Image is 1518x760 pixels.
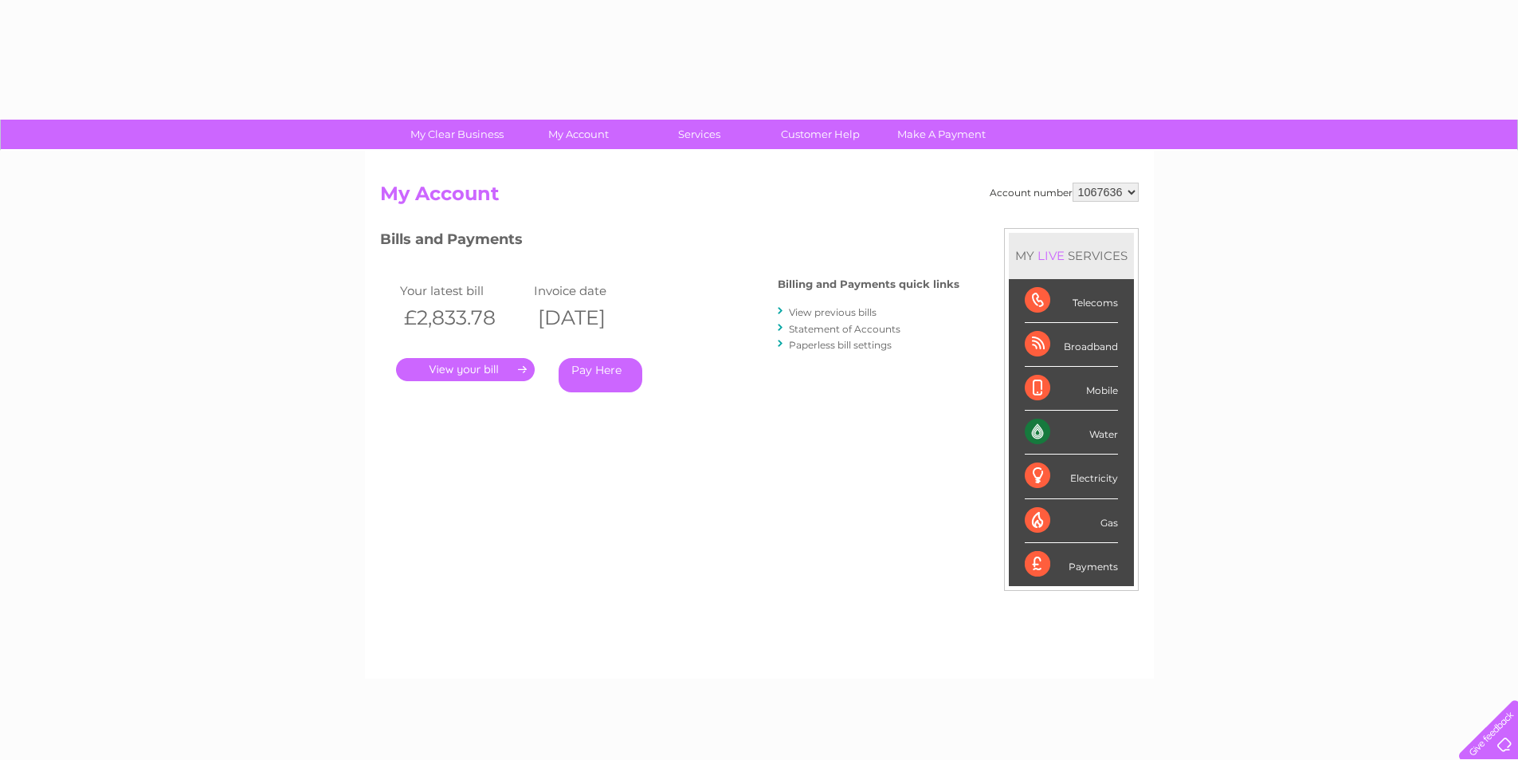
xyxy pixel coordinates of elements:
[512,120,644,149] a: My Account
[1025,367,1118,411] div: Mobile
[391,120,523,149] a: My Clear Business
[1025,499,1118,543] div: Gas
[633,120,765,149] a: Services
[1025,543,1118,586] div: Payments
[380,183,1139,213] h2: My Account
[396,358,535,381] a: .
[1025,411,1118,455] div: Water
[1034,248,1068,263] div: LIVE
[789,339,892,351] a: Paperless bill settings
[1009,233,1134,278] div: MY SERVICES
[396,301,531,334] th: £2,833.78
[789,323,900,335] a: Statement of Accounts
[990,183,1139,202] div: Account number
[380,228,959,256] h3: Bills and Payments
[1025,279,1118,323] div: Telecoms
[778,278,959,290] h4: Billing and Payments quick links
[530,301,665,334] th: [DATE]
[1025,455,1118,498] div: Electricity
[755,120,886,149] a: Customer Help
[789,306,877,318] a: View previous bills
[559,358,642,392] a: Pay Here
[530,280,665,301] td: Invoice date
[1025,323,1118,367] div: Broadband
[876,120,1007,149] a: Make A Payment
[396,280,531,301] td: Your latest bill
